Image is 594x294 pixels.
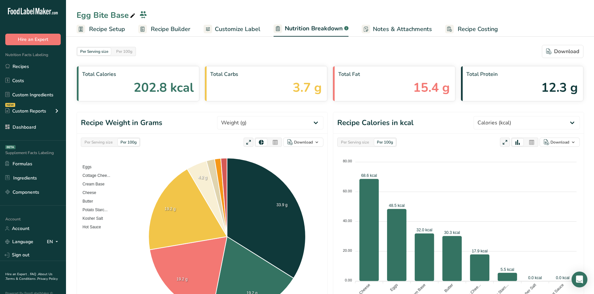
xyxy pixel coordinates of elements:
div: BETA [5,145,16,149]
a: Language [5,236,33,247]
tspan: 40.00 [343,219,352,223]
div: Download [546,48,579,55]
a: Privacy Policy [37,277,58,281]
span: 3.7 g [293,78,322,97]
div: NEW [5,103,15,107]
a: Nutrition Breakdown [274,21,348,37]
span: Nutrition Breakdown [285,24,343,33]
span: Customize Label [215,25,260,34]
div: Per Serving size [78,48,111,55]
div: EN [47,238,61,246]
div: Per Serving size [82,139,115,146]
div: Egg Bite Base [77,9,137,21]
tspan: 20.00 [343,248,352,252]
span: Kosher Salt [78,216,103,221]
a: Customize Label [204,22,260,37]
div: Per 100g [114,48,135,55]
a: About Us . [5,272,52,281]
a: FAQ . [30,272,38,277]
tspan: Butter [444,282,454,293]
span: Total Carbs [210,70,322,78]
span: Butter [78,199,93,204]
a: Recipe Costing [445,22,498,37]
tspan: 80.00 [343,159,352,163]
a: Notes & Attachments [362,22,432,37]
span: Recipe Setup [89,25,125,34]
span: 202.8 kcal [134,78,194,97]
span: Hot Sauce [78,225,101,229]
div: Download [294,139,313,145]
h1: Recipe Calories in kcal [337,117,413,128]
span: Cottage Chee... [78,173,110,178]
span: Cheese [78,190,96,195]
span: Total Calories [82,70,194,78]
div: Per 100g [118,139,139,146]
span: Recipe Builder [151,25,190,34]
tspan: 0.00 [345,278,352,282]
div: Download [550,139,569,145]
a: Hire an Expert . [5,272,29,277]
span: Total Protein [466,70,578,78]
div: Open Intercom Messenger [572,272,587,287]
button: Download [283,138,323,147]
button: Download [540,138,580,147]
span: Notes & Attachments [373,25,432,34]
div: Per 100g [374,139,396,146]
a: Recipe Setup [77,22,125,37]
span: Recipe Costing [458,25,498,34]
span: Cream Base [78,182,105,186]
span: Potato Starc... [78,208,108,212]
div: Custom Reports [5,108,46,114]
span: Total Fat [338,70,450,78]
tspan: 60.00 [343,189,352,193]
div: Per Serving size [338,139,372,146]
a: Terms & Conditions . [6,277,37,281]
h1: Recipe Weight in Grams [81,117,162,128]
span: 15.4 g [413,78,450,97]
span: Eggs [78,165,91,169]
button: Download [542,45,583,58]
a: Recipe Builder [138,22,190,37]
span: 12.3 g [541,78,578,97]
tspan: Eggs [389,282,399,292]
button: Hire an Expert [5,34,61,45]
